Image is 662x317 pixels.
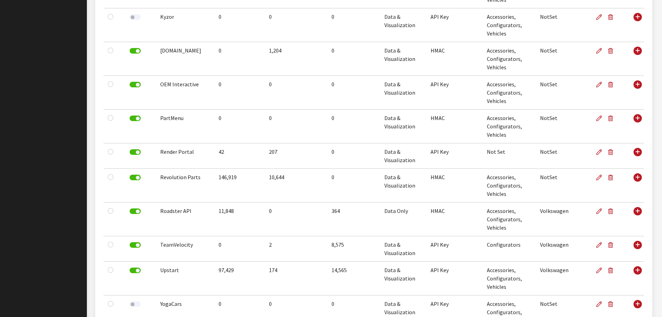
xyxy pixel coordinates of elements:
[130,14,141,20] label: Activate Subscriber
[426,169,483,203] td: HMAC
[214,169,265,203] td: 146,919
[380,169,426,203] td: Data & Visualization
[156,76,214,110] td: OEM Interactive
[605,8,619,26] button: Delete Subscriber
[483,236,536,262] td: Configurators
[426,76,483,110] td: API Key
[327,203,381,236] td: 364
[426,143,483,169] td: API Key
[629,203,644,236] td: Use Enter key to show more/less
[130,268,141,273] label: Deactivate Subscriber
[596,143,605,161] a: Edit Subscriber
[156,8,214,42] td: Kyzor
[265,203,327,236] td: 0
[629,8,644,42] td: Use Enter key to show more/less
[214,76,265,110] td: 0
[536,169,592,203] td: NotSet
[629,110,644,143] td: Use Enter key to show more/less
[605,42,619,60] button: Delete Subscriber
[327,262,381,295] td: 14,565
[130,149,141,155] label: Deactivate Subscriber
[596,203,605,220] a: Edit Subscriber
[596,76,605,93] a: Edit Subscriber
[605,110,619,127] button: Delete Subscriber
[327,76,381,110] td: 0
[483,143,536,169] td: Not Set
[483,8,536,42] td: Accessories, Configurators, Vehicles
[214,262,265,295] td: 97,429
[605,76,619,93] button: Delete Subscriber
[327,110,381,143] td: 0
[327,143,381,169] td: 0
[536,262,592,295] td: Volkswagen
[214,143,265,169] td: 42
[265,76,327,110] td: 0
[536,42,592,76] td: NotSet
[629,143,644,169] td: Use Enter key to show more/less
[596,295,605,313] a: Edit Subscriber
[265,262,327,295] td: 174
[536,76,592,110] td: NotSet
[380,203,426,236] td: Data Only
[265,143,327,169] td: 207
[214,236,265,262] td: 0
[380,262,426,295] td: Data & Visualization
[327,236,381,262] td: 8,575
[265,236,327,262] td: 2
[327,169,381,203] td: 0
[156,143,214,169] td: Render Portal
[483,42,536,76] td: Accessories, Configurators, Vehicles
[156,236,214,262] td: TeamVelocity
[130,301,141,307] label: Activate Subscriber
[156,203,214,236] td: Roadster API
[605,236,619,254] button: Delete Subscriber
[265,8,327,42] td: 0
[629,76,644,110] td: Use Enter key to show more/less
[327,42,381,76] td: 0
[629,236,644,262] td: Use Enter key to show more/less
[214,203,265,236] td: 11,848
[483,169,536,203] td: Accessories, Configurators, Vehicles
[605,295,619,313] button: Delete Subscriber
[605,262,619,279] button: Delete Subscriber
[156,262,214,295] td: Upstart
[214,110,265,143] td: 0
[380,143,426,169] td: Data & Visualization
[605,203,619,220] button: Delete Subscriber
[156,42,214,76] td: [DOMAIN_NAME]
[426,110,483,143] td: HMAC
[130,175,141,180] label: Deactivate Subscriber
[605,143,619,161] button: Delete Subscriber
[596,42,605,60] a: Edit Subscriber
[596,169,605,186] a: Edit Subscriber
[130,48,141,54] label: Deactivate Subscriber
[130,242,141,248] label: Deactivate Subscriber
[536,143,592,169] td: NotSet
[536,203,592,236] td: Volkswagen
[426,262,483,295] td: API Key
[596,236,605,254] a: Edit Subscriber
[156,169,214,203] td: Revolution Parts
[536,8,592,42] td: NotSet
[483,110,536,143] td: Accessories, Configurators, Vehicles
[130,82,141,87] label: Deactivate Subscriber
[380,110,426,143] td: Data & Visualization
[605,169,619,186] button: Delete Subscriber
[214,8,265,42] td: 0
[327,8,381,42] td: 0
[536,236,592,262] td: Volkswagen
[596,262,605,279] a: Edit Subscriber
[483,76,536,110] td: Accessories, Configurators, Vehicles
[130,116,141,121] label: Deactivate Subscriber
[629,262,644,295] td: Use Enter key to show more/less
[596,8,605,26] a: Edit Subscriber
[130,208,141,214] label: Deactivate Subscriber
[536,110,592,143] td: NotSet
[380,76,426,110] td: Data & Visualization
[265,169,327,203] td: 10,644
[380,8,426,42] td: Data & Visualization
[214,42,265,76] td: 0
[426,236,483,262] td: API Key
[629,169,644,203] td: Use Enter key to show more/less
[483,203,536,236] td: Accessories, Configurators, Vehicles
